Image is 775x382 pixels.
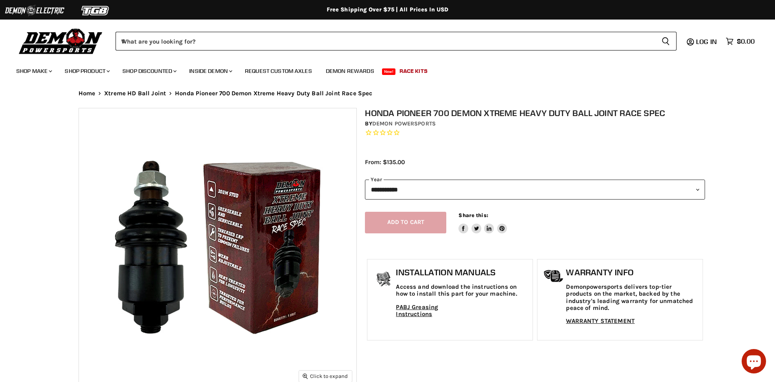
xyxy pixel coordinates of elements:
span: $0.00 [737,37,755,45]
a: Shop Make [10,63,57,79]
h1: Honda Pioneer 700 Demon Xtreme Heavy Duty Ball Joint Race Spec [365,108,705,118]
span: Rated 0.0 out of 5 stars 0 reviews [365,129,705,137]
inbox-online-store-chat: Shopify online store chat [739,349,768,375]
select: year [365,180,705,200]
span: From: $135.00 [365,158,405,166]
span: New! [382,68,396,75]
span: Honda Pioneer 700 Demon Xtreme Heavy Duty Ball Joint Race Spec [175,90,372,97]
button: Click to expand [299,371,352,382]
a: Home [79,90,96,97]
h1: Warranty Info [566,268,699,277]
a: Demon Powersports [372,120,436,127]
span: Click to expand [303,373,348,379]
a: Log in [692,38,722,45]
img: TGB Logo 2 [65,3,126,18]
img: Demon Electric Logo 2 [4,3,65,18]
a: Shop Product [59,63,115,79]
img: warranty-icon.png [544,270,564,282]
form: Product [116,32,677,50]
p: Demonpowersports delivers top-tier products on the market, backed by the industry's leading warra... [566,283,699,312]
a: Shop Discounted [116,63,181,79]
h1: Installation Manuals [396,268,528,277]
a: Request Custom Axles [239,63,318,79]
p: Access and download the instructions on how to install this part for your machine. [396,283,528,298]
a: Xtreme HD Ball Joint [104,90,166,97]
div: by [365,119,705,128]
span: Log in [696,37,717,46]
a: $0.00 [722,35,759,47]
aside: Share this: [458,212,507,233]
img: install_manual-icon.png [373,270,394,290]
a: PABJ Greasing Instructions [396,304,462,318]
ul: Main menu [10,59,753,79]
nav: Breadcrumbs [62,90,713,97]
a: Demon Rewards [320,63,380,79]
div: Free Shipping Over $75 | All Prices In USD [62,6,713,13]
span: Share this: [458,212,488,218]
a: WARRANTY STATEMENT [566,317,635,325]
a: Race Kits [393,63,434,79]
input: When autocomplete results are available use up and down arrows to review and enter to select [116,32,655,50]
a: Inside Demon [183,63,237,79]
button: Search [655,32,677,50]
img: Demon Powersports [16,26,105,55]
